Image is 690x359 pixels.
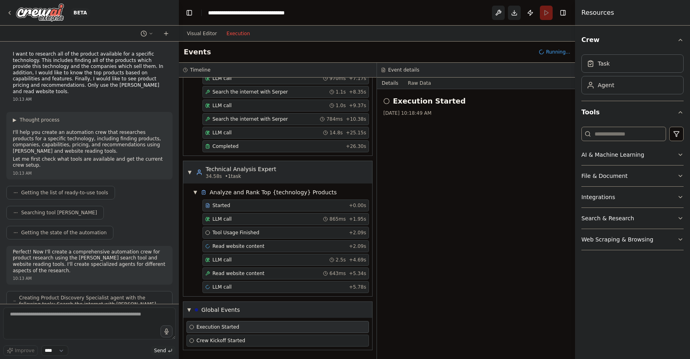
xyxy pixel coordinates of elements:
p: I want to research all of the product available for a specific technology. This includes finding ... [13,51,166,95]
span: ▼ [193,189,198,195]
span: + 4.69s [349,257,366,263]
button: Search & Research [581,208,684,229]
div: Analyze and Rank Top {technology} Products [210,188,337,196]
span: Getting the list of ready-to-use tools [21,189,108,196]
div: 10:13 AM [13,275,166,281]
span: Execution Started [196,324,239,330]
button: ▶Thought process [13,117,59,123]
div: Task [598,60,610,68]
span: Searching tool [PERSON_NAME] [21,209,97,216]
span: Improve [15,347,34,354]
span: ▼ [187,307,191,313]
span: LLM call [212,284,232,290]
h3: Event details [388,67,419,73]
p: Perfect! Now I'll create a comprehensive automation crew for product research using the [PERSON_N... [13,249,166,274]
span: + 10.38s [346,116,366,122]
span: 1.0s [336,102,346,109]
button: Click to speak your automation idea [161,325,172,337]
span: LLM call [212,102,232,109]
span: Getting the state of the automation [21,229,107,236]
span: 14.8s [329,130,343,136]
div: Crew [581,51,684,101]
p: I'll help you create an automation crew that researches products for a specific technology, inclu... [13,130,166,154]
span: Started [212,202,230,209]
span: + 5.34s [349,270,366,277]
span: + 2.09s [349,243,366,249]
h4: Resources [581,8,614,18]
div: BETA [70,8,90,18]
span: + 7.17s [349,75,366,82]
button: Execution [222,29,255,38]
span: + 5.78s [349,284,366,290]
span: + 8.35s [349,89,366,95]
span: Search the internet with Serper [212,116,288,122]
div: Tools [581,124,684,257]
span: Thought process [20,117,59,123]
span: Send [154,347,166,354]
button: Integrations [581,187,684,207]
button: Improve [3,345,38,356]
button: File & Document [581,166,684,186]
button: Hide left sidebar [184,7,195,18]
span: LLM call [212,216,232,222]
button: Send [151,346,176,355]
span: Completed [212,143,238,150]
span: 865ms [329,216,346,222]
button: Crew [581,29,684,51]
span: 970ms [329,75,346,82]
span: LLM call [212,257,232,263]
span: Search the internet with Serper [212,89,288,95]
button: Start a new chat [160,29,172,38]
button: Web Scraping & Browsing [581,229,684,250]
h2: Execution Started [393,96,466,107]
span: 1.1s [336,89,346,95]
span: Crew Kickoff Started [196,337,245,344]
span: Tool Usage Finished [212,229,260,236]
img: Logo [16,4,64,22]
button: AI & Machine Learning [581,144,684,165]
span: LLM call [212,75,232,82]
span: + 26.30s [346,143,366,150]
div: Global Events [201,306,240,314]
span: ▶ [13,117,16,123]
span: + 1.95s [349,216,366,222]
nav: breadcrumb [208,9,298,17]
span: 34.58s [206,173,222,179]
button: Tools [581,101,684,124]
button: Switch to previous chat [137,29,157,38]
button: Hide right sidebar [557,7,569,18]
span: ▼ [187,169,192,176]
span: Running... [546,49,570,55]
h2: Events [184,46,211,58]
button: Details [377,78,403,89]
span: Read website content [212,270,264,277]
div: 10:13 AM [13,170,166,176]
div: 10:13 AM [13,96,166,102]
button: Raw Data [403,78,436,89]
span: + 25.15s [346,130,366,136]
span: Read website content [212,243,264,249]
p: Let me first check what tools are available and get the current crew setup. [13,156,166,169]
h3: Timeline [190,67,210,73]
span: 784ms [326,116,343,122]
span: • 1 task [225,173,241,179]
span: + 9.37s [349,102,366,109]
span: Creating Product Discovery Specialist agent with the following tools: Search the internet with [P... [19,295,166,307]
div: Agent [598,81,614,89]
span: + 2.09s [349,229,366,236]
div: Technical Analysis Expert [206,165,276,173]
span: + 0.00s [349,202,366,209]
div: [DATE] 10:18:49 AM [383,110,569,116]
span: 643ms [329,270,346,277]
span: LLM call [212,130,232,136]
span: 2.5s [336,257,346,263]
button: Visual Editor [182,29,222,38]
